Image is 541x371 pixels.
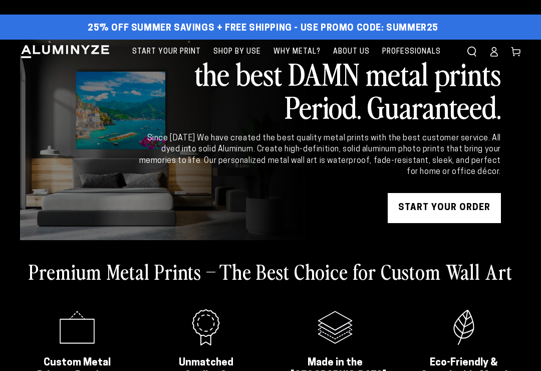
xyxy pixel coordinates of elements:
summary: Search our site [461,41,483,63]
a: Professionals [377,40,446,64]
h2: Premium Metal Prints – The Best Choice for Custom Wall Art [29,258,512,284]
span: About Us [333,46,370,58]
a: Shop By Use [208,40,266,64]
div: Since [DATE] We have created the best quality metal prints with the best customer service. All dy... [137,133,501,178]
a: Why Metal? [268,40,326,64]
span: 25% off Summer Savings + Free Shipping - Use Promo Code: SUMMER25 [88,23,438,34]
span: Professionals [382,46,441,58]
a: About Us [328,40,375,64]
span: Why Metal? [274,46,321,58]
a: Start Your Print [127,40,206,64]
span: Shop By Use [213,46,261,58]
h2: the best DAMN metal prints Period. Guaranteed. [137,57,501,123]
a: START YOUR Order [388,193,501,223]
span: Start Your Print [132,46,201,58]
img: Aluminyze [20,44,110,59]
